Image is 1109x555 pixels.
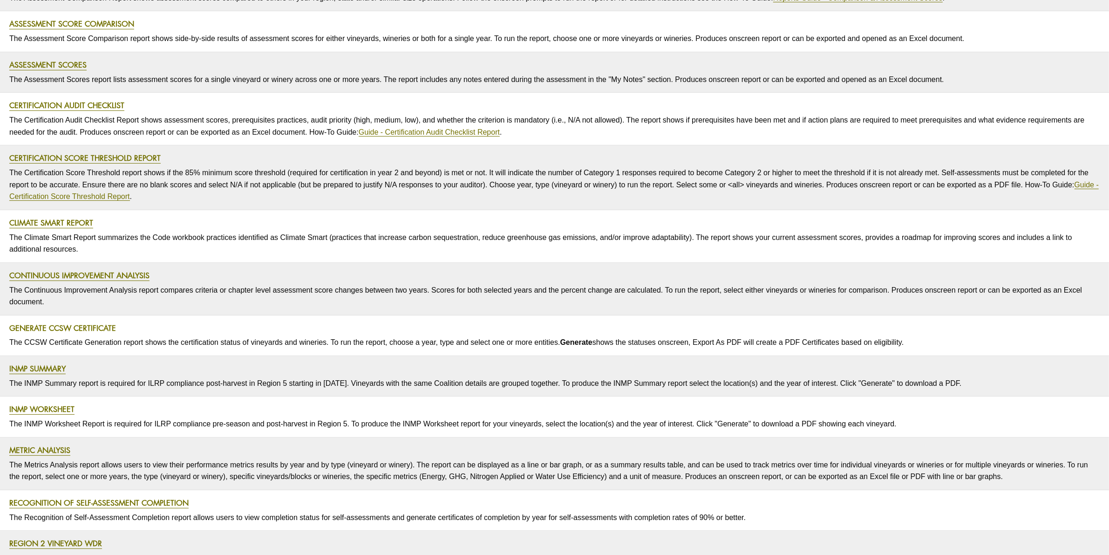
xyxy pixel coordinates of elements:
a: INMP Summary [9,363,66,374]
p: The Assessment Scores report lists assessment scores for a single vineyard or winery across one o... [9,71,1100,88]
a: Assessment Score Comparison [9,19,134,29]
p: The Climate Smart Report summarizes the Code workbook practices identified as Climate Smart (prac... [9,229,1100,258]
a: Assessment Scores [9,60,87,70]
a: Certification Score Threshold Report [9,153,161,164]
p: The CCSW Certificate Generation report shows the certification status of vineyards and wineries. ... [9,334,1100,351]
p: The INMP Summary report is required for ILRP compliance post-harvest in Region 5 starting in [DAT... [9,375,1100,392]
p: The Recognition of Self-Assessment Completion report allows users to view completion status for s... [9,509,1100,526]
a: INMP Worksheet [9,404,75,415]
p: The Certification Audit Checklist Report shows assessment scores, prerequisites practices, audit ... [9,112,1100,140]
a: Metric Analysis [9,445,70,456]
a: Recognition of Self-Assessment Completion [9,498,189,508]
a: Generate CCSW Certificate [9,323,116,334]
p: The Metrics Analysis report allows users to view their performance metrics results by year and by... [9,457,1100,485]
p: The Assessment Score Comparison report shows side-by-side results of assessment scores for either... [9,30,1100,47]
p: The Continuous Improvement Analysis report compares criteria or chapter level assessment score ch... [9,282,1100,310]
p: The Certification Score Threshold report shows if the 85% minimum score threshold (required for c... [9,164,1100,205]
a: Guide - Certification Audit Checklist Report [359,128,500,137]
a: Region 2 Vineyard WDR [9,538,102,549]
p: The INMP Worksheet Report is required for ILRP compliance pre-season and post-harvest in Region 5... [9,416,1100,432]
a: Climate Smart Report [9,218,93,228]
a: Continuous Improvement Analysis [9,270,150,281]
a: Certification Audit Checklist [9,100,124,111]
strong: Generate [560,338,592,346]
